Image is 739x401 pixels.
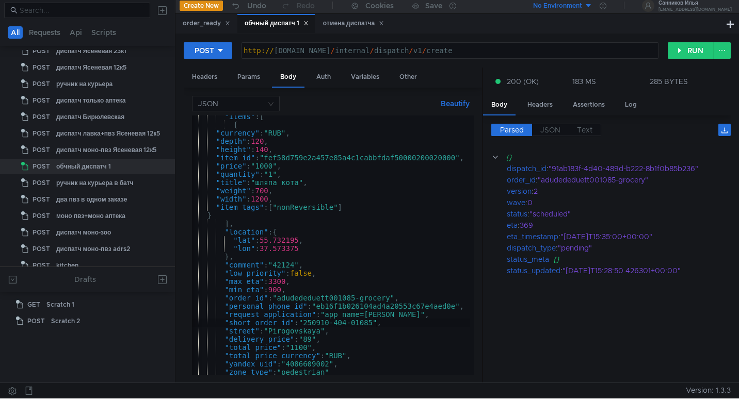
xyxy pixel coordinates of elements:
div: 285 BYTES [650,77,688,86]
div: status [507,208,527,220]
div: обчный диспатч 1 [245,18,309,29]
div: ручник на курьера в батч [56,175,134,191]
div: status_meta [507,254,549,265]
div: диспатч моно-пвз Ясеневая 12к5 [56,142,156,158]
div: Other [391,68,425,87]
button: Beautify [437,97,474,110]
div: "scheduled" [529,208,718,220]
button: Api [67,26,85,39]
div: dispatch_id [507,163,547,174]
span: POST [33,109,50,125]
div: "pending" [558,242,719,254]
span: POST [33,225,50,240]
div: 183 MS [572,77,596,86]
div: Headers [184,68,226,87]
div: моно пвз+моно аптека [56,208,125,224]
div: "[DATE]T15:35:00+00:00" [560,231,720,242]
input: Search... [20,5,144,16]
div: диспатч моно-пвз adrs2 [56,241,130,257]
div: Params [229,68,268,87]
span: GET [27,297,40,312]
button: POST [184,42,232,59]
div: : [507,242,731,254]
span: POST [33,258,50,273]
div: 2 [534,186,718,197]
span: POST [33,126,50,141]
div: order_ready [183,18,230,29]
button: RUN [668,42,714,59]
div: 0 [527,197,718,208]
div: отмена диспатча [323,18,384,29]
div: ручник на курьера [56,76,113,92]
div: Drafts [74,273,96,286]
span: POST [33,159,50,174]
div: Санников Илья [658,1,732,6]
div: [EMAIL_ADDRESS][DOMAIN_NAME] [658,8,732,11]
div: "[DATE]T15:28:50.426301+00:00" [563,265,720,276]
div: POST [195,45,214,56]
div: 369 [520,220,717,231]
button: All [8,26,23,39]
div: dispatch_type [507,242,556,254]
span: POST [33,76,50,92]
span: POST [33,192,50,207]
div: Scratch 2 [51,313,80,329]
div: диспатч только аптека [56,93,126,108]
button: Create New [180,1,223,11]
div: : [507,231,731,242]
span: POST [33,175,50,191]
div: Scratch 1 [46,297,74,312]
div: No Environment [533,1,582,11]
div: version [507,186,532,197]
span: POST [33,208,50,224]
div: : [507,208,731,220]
div: Variables [343,68,388,87]
span: 200 (OK) [507,76,539,87]
div: Log [617,95,645,114]
div: kitchen [56,258,78,273]
div: Headers [519,95,561,114]
div: eta_timestamp [507,231,558,242]
div: диспатч Ясеневая 12к5 [56,60,126,75]
button: Scripts [88,26,119,39]
div: order_id [507,174,536,186]
div: "91ab183f-4d40-489d-b222-8b1f0b85b236" [549,163,719,174]
div: два пвз в одном заказе [56,192,127,207]
div: : [507,163,731,174]
span: POST [33,241,50,257]
span: POST [27,313,45,329]
div: обчный диспатч 1 [56,159,111,174]
span: JSON [540,125,560,135]
div: wave [507,197,525,208]
div: диспатч Ясеневая 23к1 [56,43,126,59]
div: : [507,174,731,186]
span: Version: 1.3.3 [686,383,731,398]
div: status_updated [507,265,560,276]
div: Body [272,68,304,88]
div: диспатч Бирюлевская [56,109,124,125]
span: POST [33,142,50,158]
button: Requests [26,26,63,39]
span: POST [33,43,50,59]
div: {} [506,152,716,163]
div: Save [425,2,442,9]
span: Parsed [500,125,524,135]
div: диспатч моно-зоо [56,225,111,240]
div: : [507,220,731,231]
div: Auth [308,68,339,87]
span: POST [33,60,50,75]
span: Text [577,125,592,135]
span: POST [33,93,50,108]
div: диспатч лавка+пвз Ясеневая 12к5 [56,126,160,141]
div: : [507,265,731,276]
div: "adudededuett001085-grocery" [538,174,718,186]
div: Body [483,95,516,115]
div: : [507,186,731,197]
div: Assertions [565,95,613,114]
div: : [507,197,731,208]
div: eta [507,220,518,231]
div: {} [553,254,719,265]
